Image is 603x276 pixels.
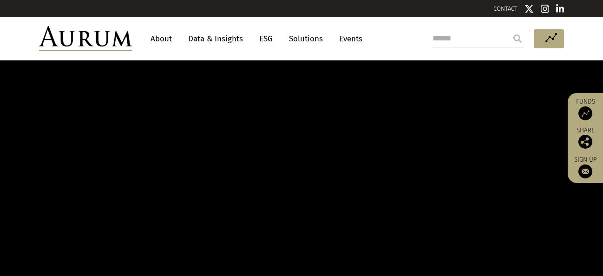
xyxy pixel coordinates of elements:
[572,127,598,149] div: Share
[578,135,592,149] img: Share this post
[556,4,564,13] img: Linkedin icon
[572,98,598,120] a: Funds
[39,26,132,51] img: Aurum
[578,164,592,178] img: Sign up to our newsletter
[524,4,534,13] img: Twitter icon
[578,106,592,120] img: Access Funds
[493,5,518,12] a: CONTACT
[572,156,598,178] a: Sign up
[184,30,248,47] a: Data & Insights
[255,30,277,47] a: ESG
[284,30,328,47] a: Solutions
[334,30,362,47] a: Events
[146,30,177,47] a: About
[541,4,549,13] img: Instagram icon
[508,29,527,48] input: Submit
